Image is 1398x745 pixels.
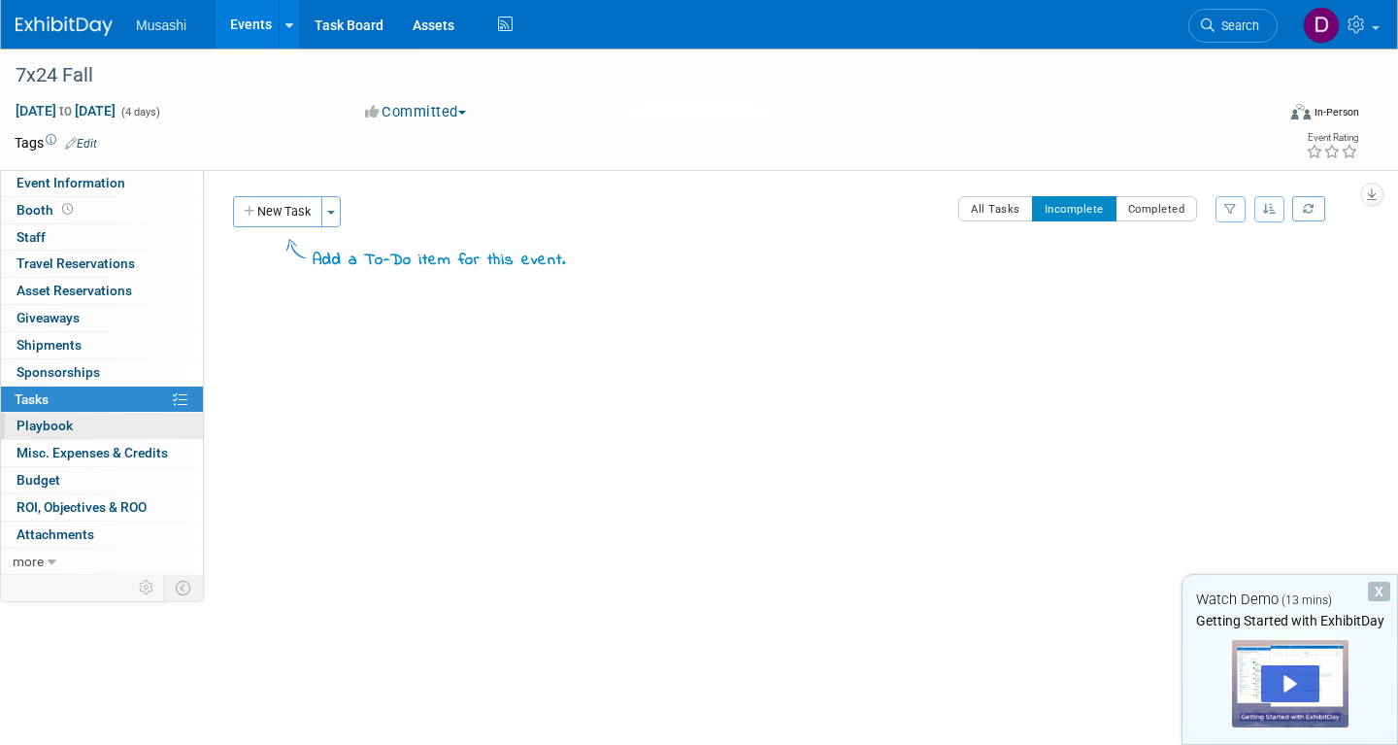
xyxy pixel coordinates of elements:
[13,554,44,569] span: more
[17,283,132,298] span: Asset Reservations
[1182,590,1397,610] div: Watch Demo
[358,102,474,122] button: Committed
[1291,104,1311,119] img: Format-Inperson.png
[1159,101,1359,130] div: Event Format
[130,575,164,600] td: Personalize Event Tab Strip
[1292,196,1325,221] a: Refresh
[17,175,125,190] span: Event Information
[17,229,46,245] span: Staff
[119,106,160,119] span: (4 days)
[1314,105,1359,119] div: In-Person
[65,137,97,151] a: Edit
[58,202,77,217] span: Booth not reserved yet
[1,440,203,466] a: Misc. Expenses & Credits
[16,17,113,36] img: ExhibitDay
[1,467,203,493] a: Budget
[1,494,203,521] a: ROI, Objectives & ROO
[1115,196,1198,221] button: Completed
[1,549,203,575] a: more
[1,278,203,304] a: Asset Reservations
[1,522,203,548] a: Attachments
[958,196,1033,221] button: All Tasks
[1306,133,1358,143] div: Event Rating
[1,251,203,277] a: Travel Reservations
[1,359,203,386] a: Sponsorships
[17,526,94,542] span: Attachments
[1,387,203,413] a: Tasks
[17,364,100,380] span: Sponsorships
[15,133,97,152] td: Tags
[1188,9,1278,43] a: Search
[17,418,73,433] span: Playbook
[17,472,60,488] span: Budget
[17,337,82,353] span: Shipments
[1032,196,1116,221] button: Incomplete
[1,305,203,331] a: Giveaways
[1261,665,1319,702] div: Play
[1,197,203,223] a: Booth
[1,413,203,439] a: Playbook
[17,310,80,325] span: Giveaways
[233,196,322,227] button: New Task
[17,499,147,515] span: ROI, Objectives & ROO
[136,17,186,33] span: Musashi
[313,250,566,273] div: Add a To-Do item for this event.
[1281,593,1332,607] span: (13 mins)
[15,391,49,407] span: Tasks
[15,102,116,119] span: [DATE] [DATE]
[1,170,203,196] a: Event Information
[17,202,77,218] span: Booth
[1368,582,1390,601] div: Dismiss
[1215,18,1259,33] span: Search
[17,255,135,271] span: Travel Reservations
[1,224,203,251] a: Staff
[56,103,75,119] span: to
[1303,7,1340,44] img: Daniel Agar
[17,445,168,460] span: Misc. Expenses & Credits
[1,332,203,358] a: Shipments
[164,575,204,600] td: Toggle Event Tabs
[9,58,1245,93] div: 7x24 Fall
[1182,611,1397,630] div: Getting Started with ExhibitDay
